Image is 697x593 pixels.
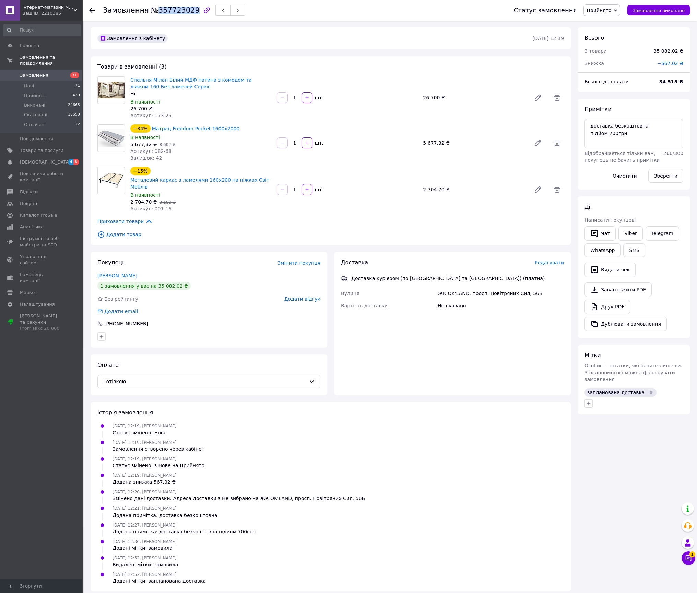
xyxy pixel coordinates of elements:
[97,273,137,278] a: [PERSON_NAME]
[20,301,55,307] span: Налаштування
[113,528,256,535] div: Додана примітка: доставка безкоштовна підйом 700грн
[584,217,636,223] span: Написати покупцеві
[24,93,45,99] span: Прийняті
[22,10,82,16] div: Ваш ID: 2210385
[113,489,176,494] span: [DATE] 12:20, [PERSON_NAME]
[587,390,645,395] span: запланована доставка
[130,77,252,89] a: Спальня Мілан Білий МДФ патина з комодом та ліжком 160 Без ламелей Сервіс
[584,48,607,54] span: 3 товари
[22,4,74,10] span: Інтернет-магазин меблів "12 Стільців"
[113,556,176,560] span: [DATE] 12:52, [PERSON_NAME]
[350,275,546,282] div: Доставка кур'єром (по [GEOGRAPHIC_DATA] та [GEOGRAPHIC_DATA]) (платна)
[113,572,176,577] span: [DATE] 12:52, [PERSON_NAME]
[70,72,79,78] span: 71
[97,34,168,43] div: Замовлення з кабінету
[627,5,690,15] button: Замовлення виконано
[75,83,80,89] span: 71
[113,424,176,428] span: [DATE] 12:19, [PERSON_NAME]
[113,506,176,511] span: [DATE] 12:21, [PERSON_NAME]
[97,259,126,266] span: Покупець
[607,169,643,183] button: Очистити
[103,6,149,14] span: Замовлення
[104,296,138,302] span: Без рейтингу
[20,290,37,296] span: Маркет
[584,363,682,382] span: Особисті нотатки, які бачите лише ви. З їх допомогою можна фільтрувати замовлення
[130,167,151,175] div: −15%
[313,140,324,146] div: шт.
[653,48,683,55] div: 35 082.02 ₴
[98,82,125,98] img: Спальня Мілан Білий МДФ патина з комодом та ліжком 160 Без ламелей Сервіс
[73,159,79,165] span: 3
[20,325,63,331] div: Prom мікс 20 000
[584,282,652,297] a: Завантажити PDF
[633,8,685,13] span: Замовлення виконано
[24,122,46,128] span: Оплачені
[531,183,545,196] a: Редагувати
[531,91,545,105] a: Редагувати
[98,129,125,147] img: Матрац Freedom Pocket 1600x2000
[313,186,324,193] div: шт.
[130,199,157,205] span: 2 704,70 ₴
[618,226,642,241] a: Viber
[584,61,604,66] span: Знижка
[420,138,528,148] div: 5 677.32 ₴
[682,551,695,565] button: Чат з покупцем1
[20,271,63,284] span: Гаманець компанії
[659,79,684,84] b: 34 515 ₴
[531,136,545,150] a: Редагувати
[130,148,172,154] span: Артикул: 082-68
[89,7,95,14] div: Повернутися назад
[130,206,172,211] span: Артикул: 001-16
[113,539,176,544] span: [DATE] 12:36, [PERSON_NAME]
[20,147,63,154] span: Товари та послуги
[663,150,683,156] span: 266 / 300
[113,462,204,469] div: Статус змінено: з Нове на Прийнято
[420,185,528,194] div: 2 704.70 ₴
[584,243,621,257] a: WhatsApp
[20,171,63,183] span: Показники роботи компанії
[160,200,176,205] span: 3 182 ₴
[648,390,654,395] svg: Видалити мітку
[341,291,359,296] span: Вулиця
[113,479,176,485] div: Додана знижка 567.02 ₴
[584,300,630,314] a: Друк PDF
[97,218,153,225] span: Приховати товари
[97,231,564,238] span: Додати товар
[113,545,176,552] div: Додані мітки: замовила
[20,254,63,266] span: Управління сайтом
[550,91,564,105] span: Видалити
[584,79,629,84] span: Всього до сплати
[73,93,80,99] span: 439
[341,259,368,266] span: Доставка
[68,159,74,165] span: 4
[113,429,176,436] div: Статус змінено: Нове
[97,308,139,315] div: Додати email
[436,300,565,312] div: Не вказано
[284,296,320,302] span: Додати відгук
[646,226,679,241] a: Telegram
[75,122,80,128] span: 12
[130,90,271,97] div: Ні
[68,102,80,108] span: 24665
[130,113,172,118] span: Артикул: 173-25
[584,226,616,241] button: Чат
[113,523,176,528] span: [DATE] 12:27, [PERSON_NAME]
[277,260,320,266] span: Змінити покупця
[20,224,44,230] span: Аналітика
[98,171,125,190] img: Металевий каркас з ламелями 160х200 на ніжках Світ Меблів
[20,54,82,66] span: Замовлення та повідомлення
[104,320,149,327] div: [PHONE_NUMBER]
[584,150,660,163] span: Відображається тільки вам, покупець не бачить примітки
[550,183,564,196] span: Видалити
[436,287,565,300] div: ЖК OK'LAND, просп. Повітряних Сил, 56Б
[20,136,53,142] span: Повідомлення
[657,61,683,66] span: −567.02 ₴
[160,142,176,147] span: 8 602 ₴
[584,35,604,41] span: Всього
[313,94,324,101] div: шт.
[130,192,160,198] span: В наявності
[97,63,167,70] span: Товари в замовленні (3)
[20,313,63,332] span: [PERSON_NAME] та рахунки
[24,83,34,89] span: Нові
[113,512,217,519] div: Додана примітка: доставка безкоштовна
